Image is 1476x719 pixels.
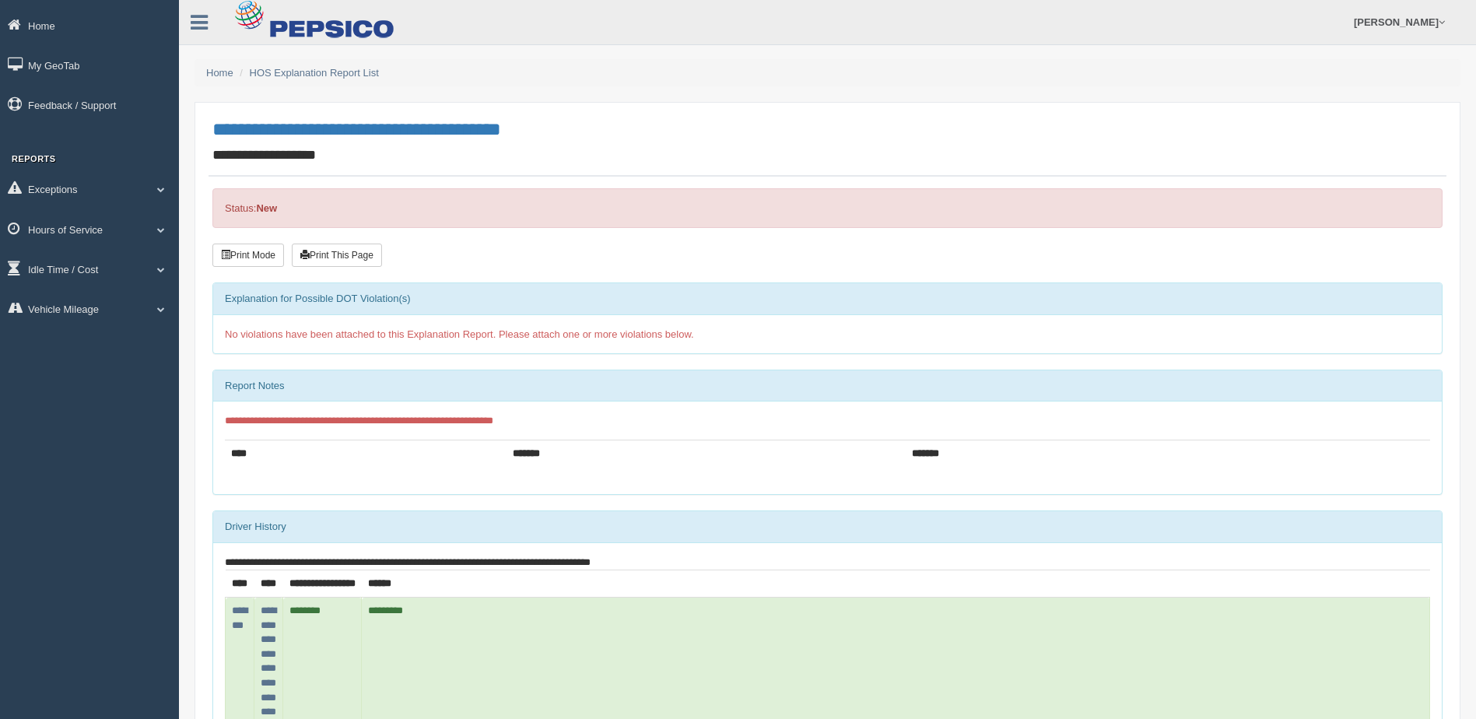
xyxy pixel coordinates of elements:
[250,67,379,79] a: HOS Explanation Report List
[256,202,277,214] strong: New
[212,188,1443,228] div: Status:
[213,511,1442,542] div: Driver History
[213,283,1442,314] div: Explanation for Possible DOT Violation(s)
[225,328,694,340] span: No violations have been attached to this Explanation Report. Please attach one or more violations...
[292,244,382,267] button: Print This Page
[212,244,284,267] button: Print Mode
[213,370,1442,402] div: Report Notes
[206,67,233,79] a: Home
